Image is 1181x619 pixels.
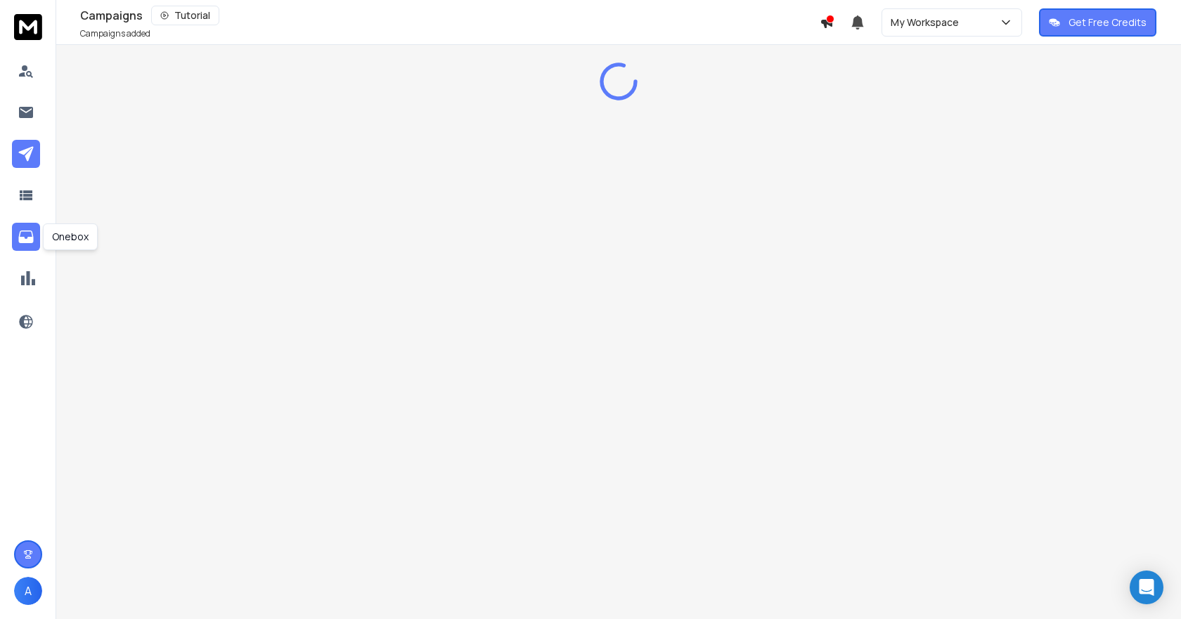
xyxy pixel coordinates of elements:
p: My Workspace [891,15,964,30]
button: A [14,577,42,605]
div: Open Intercom Messenger [1130,571,1163,604]
button: Tutorial [151,6,219,25]
div: Onebox [43,223,98,250]
p: Campaigns added [80,28,150,39]
p: Get Free Credits [1069,15,1147,30]
div: Campaigns [80,6,820,25]
button: Get Free Credits [1039,8,1156,37]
